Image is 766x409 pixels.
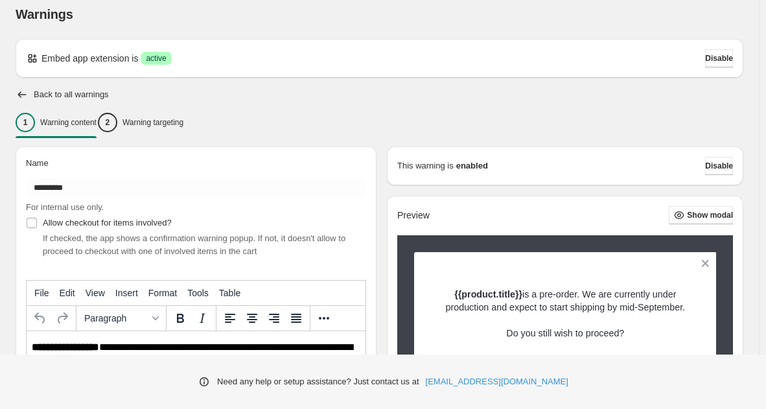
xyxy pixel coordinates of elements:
p: This warning is [397,159,454,172]
button: Bold [169,307,191,329]
span: Insert [115,288,138,298]
button: Formats [79,307,163,329]
span: Show modal [687,210,733,220]
span: Name [26,158,49,168]
span: Edit [60,288,75,298]
span: Allow checkout for items involved? [43,218,172,228]
span: For internal use only. [26,202,104,212]
button: Redo [51,307,73,329]
strong: enabled [456,159,488,172]
button: Italic [191,307,213,329]
button: Align center [241,307,263,329]
span: Paragraph [84,313,148,323]
button: 1Warning content [16,109,97,136]
button: Align left [219,307,241,329]
button: Show modal [669,206,733,224]
span: File [34,288,49,298]
span: View [86,288,105,298]
a: [EMAIL_ADDRESS][DOMAIN_NAME] [426,375,568,388]
button: Disable [705,157,733,175]
p: is a pre-order. We are currently under production and expect to start shipping by mid-September. ... [437,288,694,340]
h2: Back to all warnings [34,89,109,100]
iframe: Rich Text Area [27,331,366,397]
h2: Preview [397,210,430,221]
button: Justify [285,307,307,329]
span: Warnings [16,7,73,21]
span: Disable [705,161,733,171]
div: 2 [98,113,117,132]
button: Align right [263,307,285,329]
span: active [146,53,166,64]
p: Warning content [40,117,97,128]
button: Undo [29,307,51,329]
span: If checked, the app shows a confirmation warning popup. If not, it doesn't allow to proceed to ch... [43,233,345,256]
strong: {{product.title}} [454,289,522,299]
div: 1 [16,113,35,132]
p: Embed app extension is [41,52,138,65]
span: Tools [187,288,209,298]
span: Disable [705,53,733,64]
button: Disable [705,49,733,67]
button: More... [313,307,335,329]
button: 2Warning targeting [98,109,183,136]
span: Format [148,288,177,298]
span: Table [219,288,240,298]
p: Warning targeting [122,117,183,128]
